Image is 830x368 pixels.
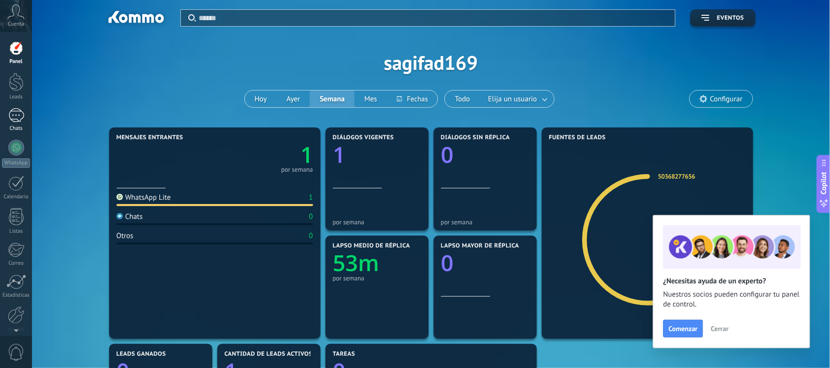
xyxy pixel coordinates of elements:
[117,194,123,200] img: WhatsApp Lite
[309,193,313,202] div: 1
[819,172,829,195] span: Copilot
[215,140,313,170] a: 1
[717,15,744,22] span: Eventos
[309,212,313,221] div: 0
[117,231,134,241] div: Otros
[445,91,480,107] button: Todo
[300,140,313,170] text: 1
[441,248,454,278] text: 0
[225,351,313,358] span: Cantidad de leads activos
[310,91,355,107] button: Semana
[2,292,30,299] div: Estadísticas
[710,95,742,103] span: Configurar
[2,94,30,100] div: Leads
[8,21,24,28] span: Cuenta
[663,276,800,286] h2: ¿Necesitas ayuda de un experto?
[441,243,519,249] span: Lapso mayor de réplica
[117,213,123,219] img: Chats
[117,134,183,141] span: Mensajes entrantes
[245,91,277,107] button: Hoy
[333,243,411,249] span: Lapso medio de réplica
[117,193,171,202] div: WhatsApp Lite
[2,158,30,168] div: WhatsApp
[117,212,143,221] div: Chats
[387,91,438,107] button: Fechas
[663,290,800,309] span: Nuestros socios pueden configurar tu panel de control.
[707,321,733,336] button: Cerrar
[441,134,510,141] span: Diálogos sin réplica
[663,320,703,337] button: Comenzar
[2,194,30,200] div: Calendario
[277,91,310,107] button: Ayer
[480,91,554,107] button: Elija un usuario
[117,351,166,358] span: Leads ganados
[333,140,346,170] text: 1
[441,140,454,170] text: 0
[2,125,30,132] div: Chats
[333,134,394,141] span: Diálogos vigentes
[2,59,30,65] div: Panel
[333,218,421,226] div: por semana
[333,275,421,282] div: por semana
[355,91,387,107] button: Mes
[2,228,30,235] div: Listas
[658,172,696,181] a: 50368277656
[333,248,379,278] text: 53m
[690,9,755,27] button: Eventos
[486,92,539,106] span: Elija un usuario
[669,325,698,332] span: Comenzar
[711,325,729,332] span: Cerrar
[549,134,606,141] span: Fuentes de leads
[2,260,30,267] div: Correo
[309,231,313,241] div: 0
[333,351,356,358] span: Tareas
[281,167,313,172] div: por semana
[441,218,530,226] div: por semana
